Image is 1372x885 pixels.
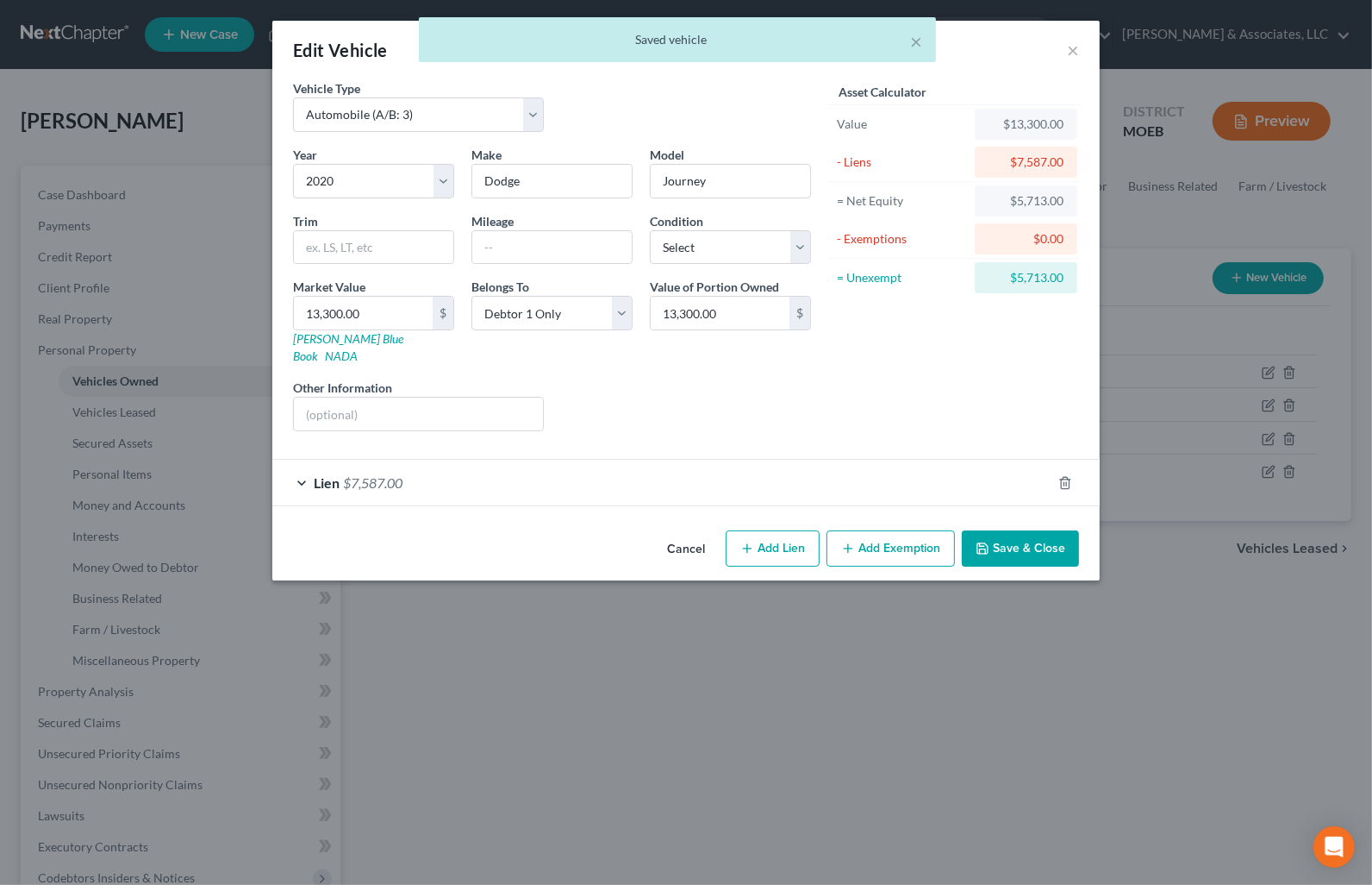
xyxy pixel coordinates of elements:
[293,278,365,296] label: Market Value
[837,116,967,133] div: Value
[293,79,360,97] label: Vehicle Type
[433,31,922,48] div: Saved vehicle
[293,331,403,363] a: [PERSON_NAME] Blue Book
[314,474,340,491] span: Lien
[837,154,967,171] div: - Liens
[293,379,392,397] label: Other Information
[650,146,684,164] label: Model
[471,279,529,294] span: Belongs To
[988,154,1063,171] div: $7,587.00
[325,348,358,363] a: NADA
[1313,826,1355,868] div: Open Intercom Messenger
[988,116,1063,133] div: $13,300.00
[433,297,453,330] div: $
[471,147,502,162] span: Make
[294,398,543,430] input: (optional)
[837,192,967,210] div: = Net Equity
[726,530,820,567] button: Add Lien
[293,212,318,230] label: Trim
[472,165,632,198] input: ex. Nissan
[651,165,810,198] input: ex. Altima
[837,269,967,286] div: = Unexempt
[294,297,433,330] input: 0.00
[472,231,632,264] input: --
[789,297,810,330] div: $
[650,278,779,296] label: Value of Portion Owned
[910,31,922,52] button: ×
[988,269,1063,286] div: $5,713.00
[839,83,926,101] label: Asset Calculator
[962,530,1079,567] button: Save & Close
[653,532,719,567] button: Cancel
[471,212,514,230] label: Mileage
[294,231,453,264] input: ex. LS, LT, etc
[293,146,317,164] label: Year
[837,230,967,248] div: - Exemptions
[343,474,402,491] span: $7,587.00
[651,297,789,330] input: 0.00
[826,530,955,567] button: Add Exemption
[988,230,1063,248] div: $0.00
[988,192,1063,210] div: $5,713.00
[650,212,703,230] label: Condition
